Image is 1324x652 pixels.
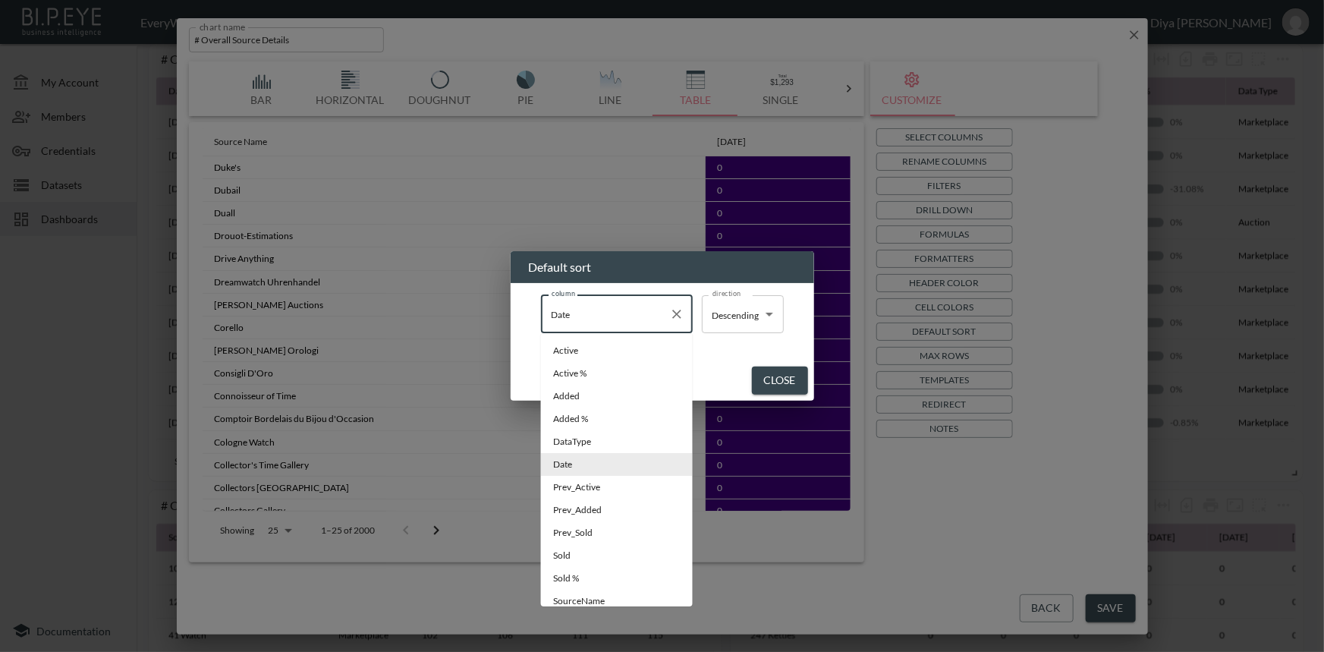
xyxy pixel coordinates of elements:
[553,572,681,585] span: Sold %
[553,458,681,471] span: Date
[511,251,814,283] h2: Default sort
[553,412,681,426] span: Added %
[553,503,681,517] span: Prev_Added
[712,310,759,321] span: Descending
[553,480,681,494] span: Prev_Active
[552,288,575,298] label: column
[666,304,687,325] button: Clear
[553,344,681,357] span: Active
[553,435,681,449] span: DataType
[712,288,741,298] label: direction
[553,389,681,403] span: Added
[553,526,681,540] span: Prev_Sold
[752,367,808,395] button: Close
[553,549,681,562] span: Sold
[553,594,681,608] span: SourceName
[548,302,663,326] input: column
[553,367,681,380] span: Active %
